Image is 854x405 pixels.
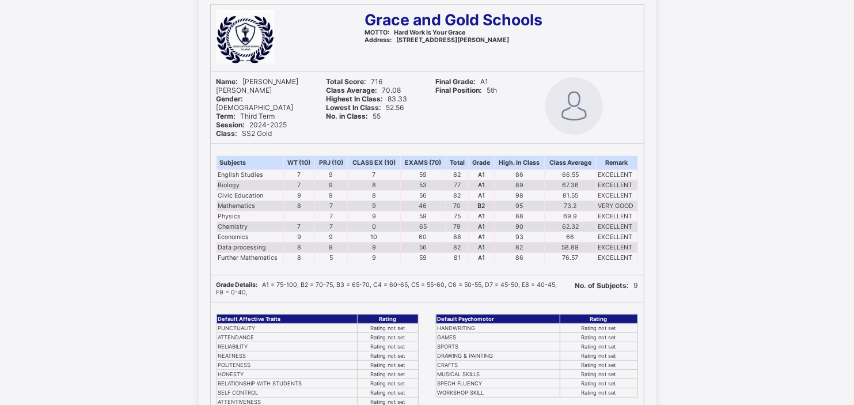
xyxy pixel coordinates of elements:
[347,243,400,253] td: 9
[217,324,358,333] td: PUNCTUALITY
[545,180,597,191] td: 67.36
[469,211,495,222] td: A1
[575,281,638,290] span: 9
[545,156,597,170] th: Class Average
[283,191,314,201] td: 9
[446,201,468,211] td: 70
[358,315,418,324] th: Rating
[560,351,637,361] td: Rating not set
[560,324,637,333] td: Rating not set
[494,191,545,201] td: 98
[545,243,597,253] td: 58.89
[217,180,283,191] td: Biology
[217,253,283,263] td: Further Mathematics
[446,222,468,232] td: 79
[436,379,560,388] td: SPECH FLUENCY
[545,201,597,211] td: 73.2
[347,211,400,222] td: 9
[446,253,468,263] td: 81
[446,191,468,201] td: 82
[315,170,348,180] td: 9
[446,170,468,180] td: 82
[347,170,400,180] td: 7
[365,29,465,36] span: Hard Work Is Your Grace
[315,222,348,232] td: 7
[545,232,597,243] td: 66
[596,191,637,201] td: EXCELLENT
[283,222,314,232] td: 7
[326,103,404,112] span: 52.56
[217,112,275,120] span: Third Term
[494,222,545,232] td: 90
[315,201,348,211] td: 7
[217,201,283,211] td: Mathematics
[596,253,637,263] td: EXCELLENT
[446,232,468,243] td: 88
[326,77,382,86] span: 716
[400,222,446,232] td: 65
[358,342,418,351] td: Rating not set
[436,77,489,86] span: A1
[365,36,509,44] span: [STREET_ADDRESS][PERSON_NAME]
[217,388,358,398] td: SELF CONTROL
[545,222,597,232] td: 62.32
[436,351,560,361] td: DRAWING & PAINTING
[283,156,314,170] th: WT (10)
[347,222,400,232] td: 0
[283,170,314,180] td: 7
[400,211,446,222] td: 59
[217,94,244,103] b: Gender:
[217,281,258,289] b: Grade Details:
[596,211,637,222] td: EXCELLENT
[446,211,468,222] td: 75
[217,129,238,138] b: Class:
[283,180,314,191] td: 7
[347,201,400,211] td: 9
[283,243,314,253] td: 8
[469,191,495,201] td: A1
[217,129,272,138] span: SS2 Gold
[217,342,358,351] td: RELIABILITY
[217,120,287,129] span: 2024-2025
[400,191,446,201] td: 56
[596,232,637,243] td: EXCELLENT
[358,370,418,379] td: Rating not set
[217,281,557,296] span: A1 = 75-100, B2 = 70-75, B3 = 65-70, C4 = 60-65, C5 = 55-60, C6 = 50-55, D7 = 45-50, E8 = 40-45, ...
[545,170,597,180] td: 66.55
[436,86,483,94] b: Final Position:
[400,156,446,170] th: EXAMS (70)
[436,86,498,94] span: 5th
[217,379,358,388] td: RELATIONSHIP WITH STUDENTS
[400,170,446,180] td: 59
[358,361,418,370] td: Rating not set
[217,243,283,253] td: Data processing
[365,36,392,44] b: Address:
[469,232,495,243] td: A1
[469,222,495,232] td: A1
[217,361,358,370] td: POLITENESS
[436,370,560,379] td: MUSICAL SKILLS
[596,156,637,170] th: Remark
[217,211,283,222] td: Physics
[545,211,597,222] td: 69.9
[365,29,389,36] b: MOTTO:
[596,201,637,211] td: VERY GOOD
[436,361,560,370] td: CRAFTS
[400,232,446,243] td: 60
[315,253,348,263] td: 5
[494,201,545,211] td: 95
[596,170,637,180] td: EXCELLENT
[469,201,495,211] td: B2
[436,77,476,86] b: Final Grade:
[326,112,381,120] span: 55
[400,243,446,253] td: 56
[326,86,377,94] b: Class Average:
[347,232,400,243] td: 10
[596,180,637,191] td: EXCELLENT
[217,112,236,120] b: Term:
[436,324,560,333] td: HANDWRITING
[315,243,348,253] td: 9
[494,170,545,180] td: 86
[545,253,597,263] td: 76.57
[358,351,418,361] td: Rating not set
